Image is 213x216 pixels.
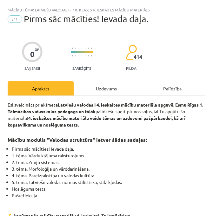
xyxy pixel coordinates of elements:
span: XP [35,48,39,51]
div: Uzdevums [74,81,140,95]
div: Mācību tēma: Latviešu valodas i - 10. klases 4. ieskaites mācību materiāls [8,8,205,12]
strong: Latviešu valodas I 4. ieskaites mācību materiāla apguvē. Esmu Rīgas 1. Tālmācības vidusskolas ped... [8,102,203,114]
li: 5. tēma. Latviešu valodas normas stilistiskā, stila kļūdas. [12,179,205,186]
p: Saņemsi [22,66,43,70]
img: icon-short-line-57e1e144782c952c97e751825c79c345078a6d821885a25fce030b3d8c18986b.svg [91,55,92,56]
img: icon-short-line-57e1e144782c952c97e751825c79c345078a6d821885a25fce030b3d8c18986b.svg [72,48,73,49]
img: icon-short-line-57e1e144782c952c97e751825c79c345078a6d821885a25fce030b3d8c18986b.svg [72,55,73,56]
li: 1. tēma. Vārdu krājuma raksturojums. [12,152,205,159]
div: 0 [30,50,35,59]
img: icon-short-line-57e1e144782c952c97e751825c79c345078a6d821885a25fce030b3d8c18986b.svg [75,48,76,49]
img: students-c634bb4e5e11cddfef0936a35e636f08e4e9abd3cc4e673bd6f9a4125e45ecb1.svg [126,44,137,60]
img: icon-short-line-57e1e144782c952c97e751825c79c345078a6d821885a25fce030b3d8c18986b.svg [78,48,79,49]
img: icon-short-line-57e1e144782c952c97e751825c79c345078a6d821885a25fce030b3d8c18986b.svg [91,48,92,49]
li: 3. tēma. Morfoloģija un vārddarināšana. [12,166,205,172]
li: Noslēguma tests. [12,186,205,192]
p: pilda [126,66,136,70]
img: icon-short-line-57e1e144782c952c97e751825c79c345078a6d821885a25fce030b3d8c18986b.svg [78,55,79,56]
strong: Mācību modulis "Valodas struktūra" ietver šādas sadaļas: [8,136,147,143]
p: Esi sveicināts priekšmeta palīdzēšu spert pirmos soļus, lai Tu apgūtu šo materiālu! [8,101,205,128]
li: 4. tēma. Pareizrakstība un valodas kultūra. [12,172,205,179]
div: Palīdzība [139,81,205,95]
li: 2. tēma. Zīmju sistēmas. [12,159,205,166]
span: Pirms sāc mācīties! Ievada daļa. [24,14,149,24]
li: Pašrefleksija. [12,192,205,199]
strong: 4. ieskaites mācību materiālu veido tēmas un uzdevumi pašpārbaudei, kā arī kopsavilkums un noslēg... [8,115,185,128]
span: 414 [134,54,142,60]
p: Sarežģīts [72,66,91,70]
img: icon-short-line-57e1e144782c952c97e751825c79c345078a6d821885a25fce030b3d8c18986b.svg [82,48,82,49]
img: icon-short-line-57e1e144782c952c97e751825c79c345078a6d821885a25fce030b3d8c18986b.svg [82,55,82,56]
li: Pirms sāc mācīties! Ievada daļa. [12,146,205,152]
div: Apraksts [8,81,74,95]
img: icon-short-line-57e1e144782c952c97e751825c79c345078a6d821885a25fce030b3d8c18986b.svg [75,55,76,56]
span: #1 [8,15,22,23]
